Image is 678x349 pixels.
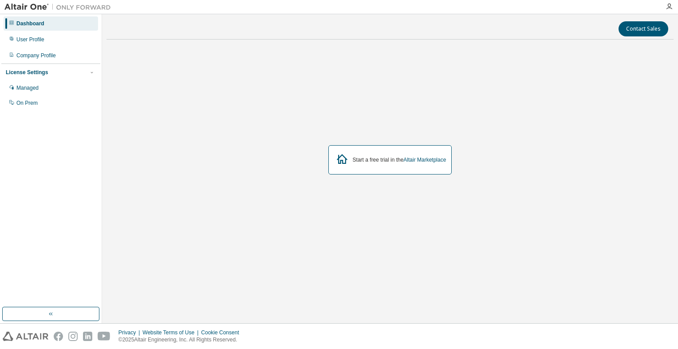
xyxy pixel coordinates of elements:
div: License Settings [6,69,48,76]
a: Altair Marketplace [403,157,446,163]
div: Start a free trial in the [353,156,446,163]
p: © 2025 Altair Engineering, Inc. All Rights Reserved. [118,336,244,344]
img: linkedin.svg [83,332,92,341]
div: Website Terms of Use [142,329,201,336]
img: altair_logo.svg [3,332,48,341]
img: Altair One [4,3,115,12]
div: User Profile [16,36,44,43]
button: Contact Sales [619,21,668,36]
img: instagram.svg [68,332,78,341]
div: Dashboard [16,20,44,27]
div: Managed [16,84,39,91]
div: Cookie Consent [201,329,244,336]
img: facebook.svg [54,332,63,341]
img: youtube.svg [98,332,110,341]
div: Company Profile [16,52,56,59]
div: On Prem [16,99,38,107]
div: Privacy [118,329,142,336]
